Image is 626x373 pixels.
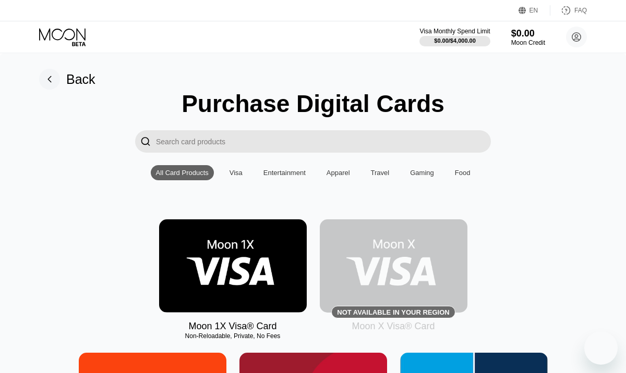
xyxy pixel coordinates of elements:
[258,165,311,180] div: Entertainment
[405,165,439,180] div: Gaming
[410,169,434,177] div: Gaming
[135,130,156,153] div: 
[584,331,618,365] iframe: Button to launch messaging window, conversation in progress
[151,165,214,180] div: All Card Products
[511,28,545,39] div: $0.00
[419,28,490,35] div: Visa Monthly Spend Limit
[321,165,355,180] div: Apparel
[371,169,390,177] div: Travel
[550,5,587,16] div: FAQ
[519,5,550,16] div: EN
[188,321,276,332] div: Moon 1X Visa® Card
[434,38,476,44] div: $0.00 / $4,000.00
[366,165,395,180] div: Travel
[419,28,490,46] div: Visa Monthly Spend Limit$0.00/$4,000.00
[182,90,444,118] div: Purchase Digital Cards
[450,165,476,180] div: Food
[529,7,538,14] div: EN
[327,169,350,177] div: Apparel
[156,130,491,153] input: Search card products
[337,308,449,316] div: Not available in your region
[156,169,209,177] div: All Card Products
[455,169,471,177] div: Food
[263,169,306,177] div: Entertainment
[352,321,435,332] div: Moon X Visa® Card
[140,135,151,147] div: 
[224,165,248,180] div: Visa
[66,72,95,87] div: Back
[574,7,587,14] div: FAQ
[230,169,243,177] div: Visa
[511,28,545,46] div: $0.00Moon Credit
[159,332,307,340] div: Non-Reloadable, Private, No Fees
[39,69,95,90] div: Back
[320,219,467,313] div: Not available in your region
[511,39,545,46] div: Moon Credit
